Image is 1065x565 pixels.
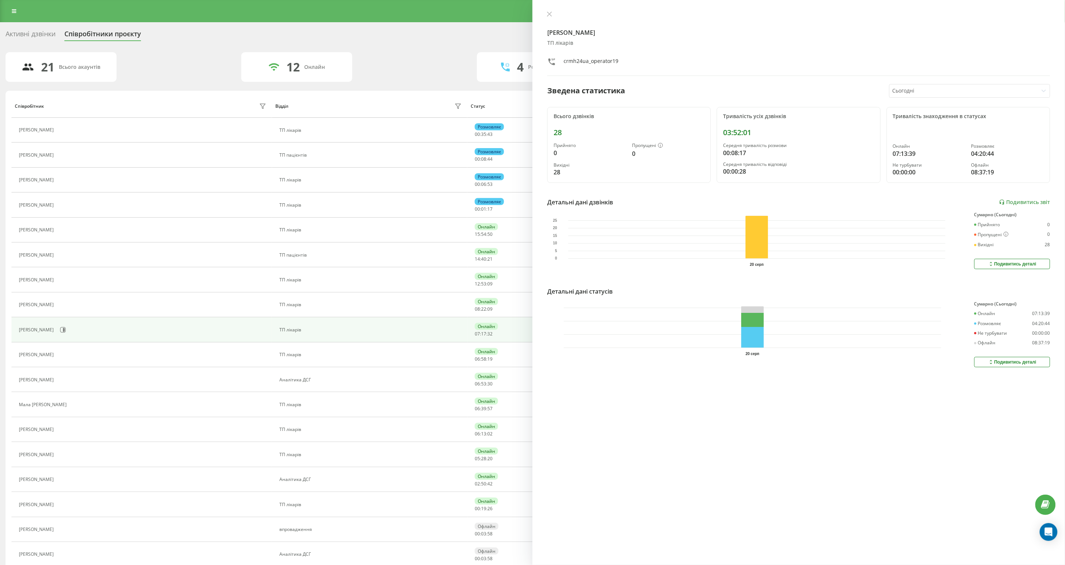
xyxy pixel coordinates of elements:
div: : : [475,257,493,262]
span: 17 [481,331,486,337]
span: 03 [481,555,486,562]
div: Офлайн [971,163,1044,168]
div: Середня тривалість відповіді [723,162,874,167]
div: [PERSON_NAME] [19,352,56,357]
span: 02 [475,481,480,487]
div: 12 [287,60,300,74]
span: 53 [481,281,486,287]
div: Тривалість усіх дзвінків [723,113,874,120]
div: : : [475,182,493,187]
span: 06 [475,356,480,362]
text: 0 [555,257,557,261]
div: Розмовляють [528,64,564,70]
span: 58 [487,555,493,562]
div: 21 [41,60,55,74]
span: 00 [475,505,480,512]
span: 58 [487,531,493,537]
div: ТП лікарів [279,128,463,133]
div: Мала [PERSON_NAME] [19,402,68,407]
div: ТП лікарів [547,40,1050,46]
div: Аналітика ДСГ [279,477,463,482]
span: 42 [487,481,493,487]
div: : : [475,207,493,212]
div: : : [475,531,493,536]
div: [PERSON_NAME] [19,552,56,557]
text: 20 серп [750,263,764,267]
div: ТП пацієнтів [279,153,463,158]
div: Сумарно (Сьогодні) [974,301,1050,307]
span: 06 [481,181,486,187]
span: 00 [475,156,480,162]
div: [PERSON_NAME] [19,502,56,507]
span: 13 [481,431,486,437]
text: 10 [553,241,558,245]
div: Не турбувати [893,163,965,168]
div: Зведена статистика [547,85,625,96]
text: 15 [553,234,558,238]
span: 54 [481,231,486,237]
div: Аналітика ДСГ [279,552,463,557]
a: Подивитись звіт [999,199,1050,205]
div: Не турбувати [974,331,1007,336]
span: 19 [481,505,486,512]
div: Всього дзвінків [554,113,705,120]
div: : : [475,132,493,137]
span: 53 [481,381,486,387]
div: ТП лікарів [279,352,463,357]
span: 19 [487,356,493,362]
div: [PERSON_NAME] [19,477,56,482]
div: Вихідні [974,242,994,247]
span: 00 [475,131,480,137]
div: [PERSON_NAME] [19,203,56,208]
div: Подивитись деталі [988,261,1037,267]
div: Онлайн [475,423,498,430]
div: Онлайн [475,498,498,505]
div: [PERSON_NAME] [19,452,56,457]
span: 53 [487,181,493,187]
div: ТП лікарів [279,327,463,332]
div: ТП лікарів [279,277,463,282]
div: : : [475,331,493,337]
span: 00 [475,531,480,537]
div: [PERSON_NAME] [19,327,56,332]
span: 30 [487,381,493,387]
div: Пропущені [974,232,1009,238]
div: Онлайн [475,273,498,280]
span: 50 [487,231,493,237]
div: 0 [554,148,626,157]
div: Онлайн [475,248,498,255]
span: 14 [475,256,480,262]
div: 28 [554,168,626,177]
div: Статус [471,104,485,109]
div: Онлайн [475,473,498,480]
div: ТП лікарів [279,177,463,183]
div: Онлайн [475,223,498,230]
div: : : [475,157,493,162]
div: Сумарно (Сьогодні) [974,212,1050,217]
div: 28 [554,128,705,137]
div: Онлайн [475,398,498,405]
div: Пропущені [632,143,705,149]
span: 09 [487,306,493,312]
span: 40 [481,256,486,262]
div: Відділ [275,104,288,109]
div: 08:37:19 [1032,340,1050,345]
div: [PERSON_NAME] [19,302,56,307]
h4: [PERSON_NAME] [547,28,1050,37]
div: Детальні дані дзвінків [547,198,613,207]
div: 04:20:44 [971,149,1044,158]
div: Активні дзвінки [6,30,56,41]
div: 28 [1045,242,1050,247]
div: : : [475,281,493,287]
div: Онлайн [475,373,498,380]
div: [PERSON_NAME] [19,427,56,432]
text: 25 [553,218,558,223]
div: 03:52:01 [723,128,874,137]
span: 03 [481,531,486,537]
div: Онлайн [305,64,325,70]
span: 50 [481,481,486,487]
span: 43 [487,131,493,137]
div: Співробітник [15,104,44,109]
div: ТП лікарів [279,452,463,457]
span: 44 [487,156,493,162]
